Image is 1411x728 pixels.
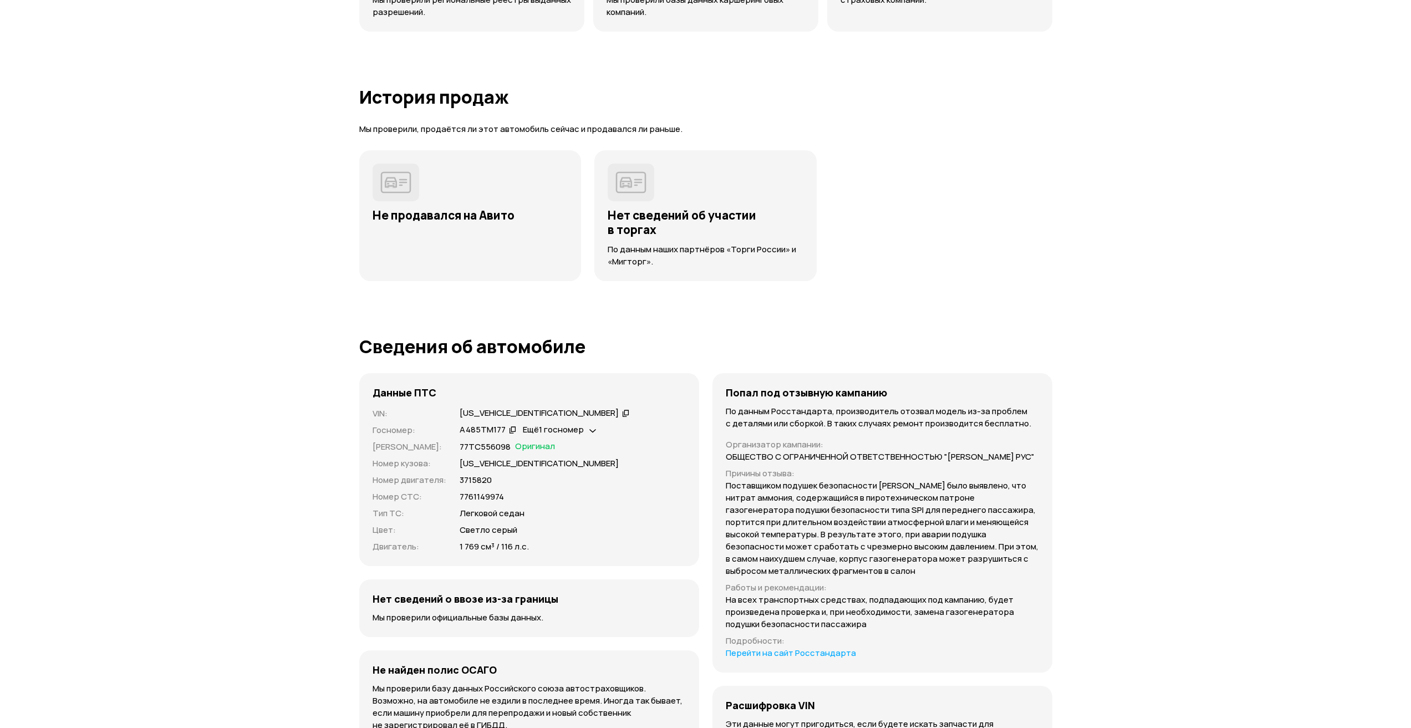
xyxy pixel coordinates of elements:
[515,441,555,453] span: Оригинал
[359,124,1052,135] p: Мы проверили, продаётся ли этот автомобиль сейчас и продавался ли раньше.
[460,441,511,453] p: 77ТС556098
[726,480,1039,577] p: Поставщиком подушек безопасности [PERSON_NAME] было выявлено, что нитрат аммония, содержащийся в ...
[373,491,446,503] p: Номер СТС :
[460,474,492,486] p: 3715820
[460,408,619,419] div: [US_VEHICLE_IDENTIFICATION_NUMBER]
[460,507,524,520] p: Легковой седан
[373,474,446,486] p: Номер двигателя :
[726,405,1039,430] p: По данным Росстандарта, производитель отозвал модель из-за проблем с деталями или сборкой. В таки...
[373,441,446,453] p: [PERSON_NAME] :
[460,491,504,503] p: 7761149974
[726,635,1039,647] p: Подробности :
[726,699,815,711] h4: Расшифровка VIN
[373,457,446,470] p: Номер кузова :
[460,457,619,470] p: [US_VEHICLE_IDENTIFICATION_NUMBER]
[373,424,446,436] p: Госномер :
[726,451,1035,463] p: ОБЩЕСТВО С ОГРАНИЧЕННОЙ ОТВЕТСТВЕННОСТЬЮ "[PERSON_NAME] РУС"
[373,208,568,222] h3: Не продавался на Авито
[523,424,584,435] span: Ещё 1 госномер
[726,467,1039,480] p: Причины отзыва :
[726,439,1039,451] p: Организатор кампании :
[373,612,686,624] p: Мы проверили официальные базы данных.
[373,664,497,676] h4: Не найден полис ОСАГО
[608,208,803,237] h3: Нет сведений об участии в торгах
[359,337,1052,357] h1: Сведения об автомобиле
[608,243,803,268] p: По данным наших партнёров «Торги России» и «Мигторг».
[373,524,446,536] p: Цвет :
[726,386,887,399] h4: Попал под отзывную кампанию
[373,408,446,420] p: VIN :
[726,647,856,659] a: Перейти на сайт Росстандарта
[726,582,1039,594] p: Работы и рекомендации :
[359,87,1052,107] h1: История продаж
[460,541,529,553] p: 1 769 см³ / 116 л.с.
[373,507,446,520] p: Тип ТС :
[373,386,436,399] h4: Данные ПТС
[373,593,558,605] h4: Нет сведений о ввозе из-за границы
[460,424,506,436] div: А485ТМ177
[726,594,1039,630] p: На всех транспортных средствах, подпадающих под кампанию, будет произведена проверка и, при необх...
[460,524,517,536] p: Светло серый
[373,541,446,553] p: Двигатель :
